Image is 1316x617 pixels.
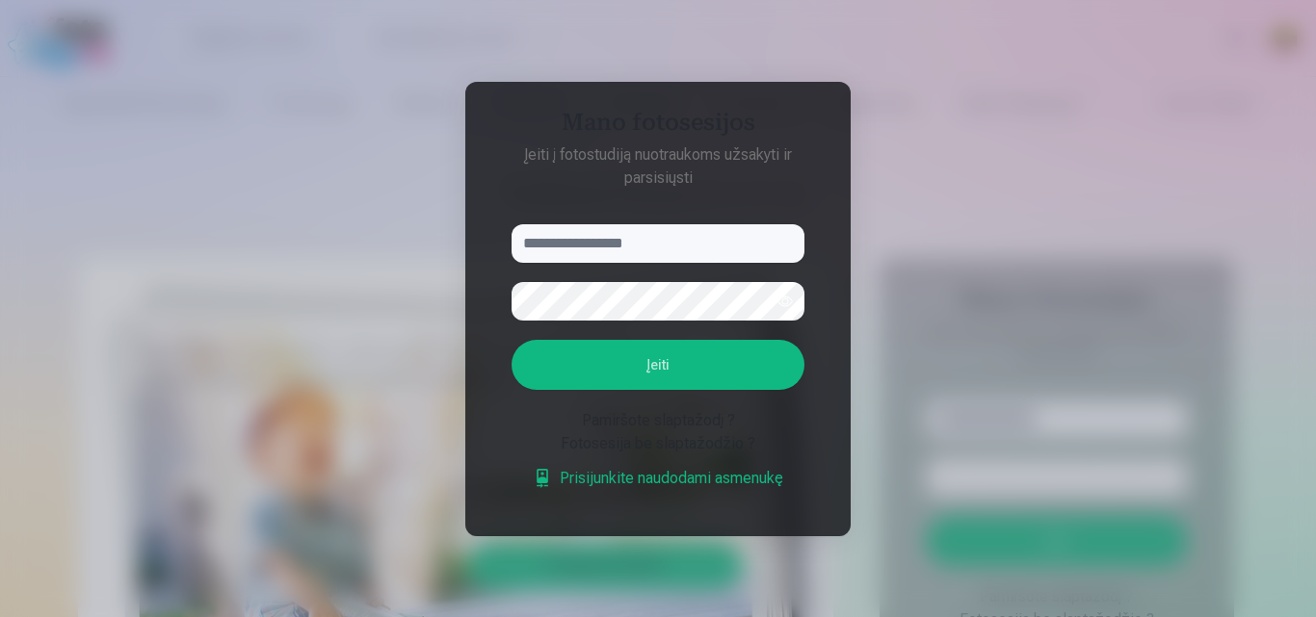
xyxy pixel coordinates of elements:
[512,432,804,455] div: Fotosesija be slaptažodžio ?
[492,143,824,190] p: Įeiti į fotostudiją nuotraukoms užsakyti ir parsisiųsti
[533,467,783,490] a: Prisijunkite naudodami asmenukę
[512,340,804,390] button: Įeiti
[492,109,824,143] h4: Mano fotosesijos
[512,409,804,432] div: Pamiršote slaptažodį ?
